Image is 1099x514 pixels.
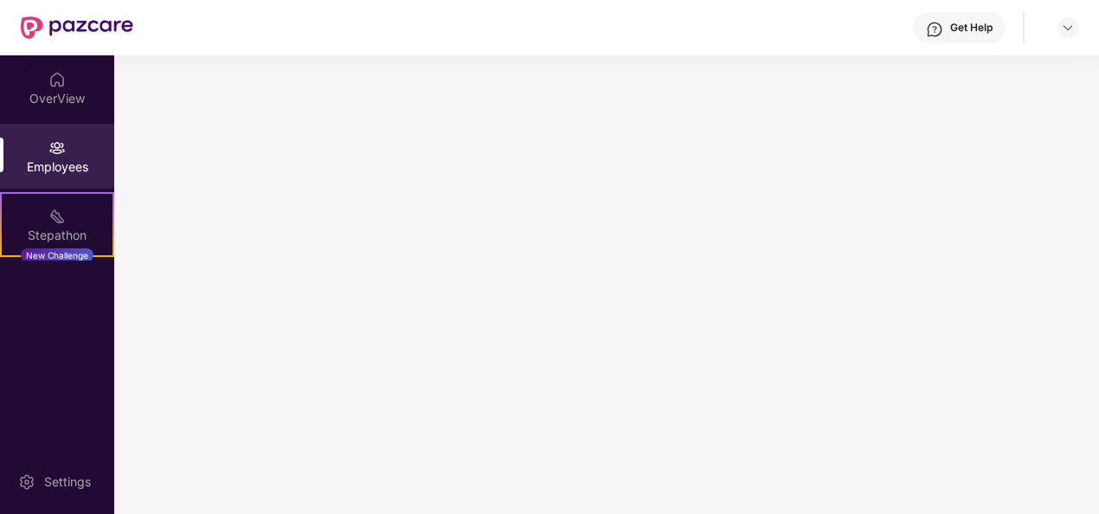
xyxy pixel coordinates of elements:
[39,473,96,491] div: Settings
[48,208,66,225] img: svg+xml;base64,PHN2ZyB4bWxucz0iaHR0cDovL3d3dy53My5vcmcvMjAwMC9zdmciIHdpZHRoPSIyMSIgaGVpZ2h0PSIyMC...
[926,21,943,38] img: svg+xml;base64,PHN2ZyBpZD0iSGVscC0zMngzMiIgeG1sbnM9Imh0dHA6Ly93d3cudzMub3JnLzIwMDAvc3ZnIiB3aWR0aD...
[1061,21,1075,35] img: svg+xml;base64,PHN2ZyBpZD0iRHJvcGRvd24tMzJ4MzIiIHhtbG5zPSJodHRwOi8vd3d3LnczLm9yZy8yMDAwL3N2ZyIgd2...
[2,227,112,244] div: Stepathon
[21,248,93,262] div: New Challenge
[21,16,133,39] img: New Pazcare Logo
[18,473,35,491] img: svg+xml;base64,PHN2ZyBpZD0iU2V0dGluZy0yMHgyMCIgeG1sbnM9Imh0dHA6Ly93d3cudzMub3JnLzIwMDAvc3ZnIiB3aW...
[48,71,66,88] img: svg+xml;base64,PHN2ZyBpZD0iSG9tZSIgeG1sbnM9Imh0dHA6Ly93d3cudzMub3JnLzIwMDAvc3ZnIiB3aWR0aD0iMjAiIG...
[950,21,993,35] div: Get Help
[48,139,66,157] img: svg+xml;base64,PHN2ZyBpZD0iRW1wbG95ZWVzIiB4bWxucz0iaHR0cDovL3d3dy53My5vcmcvMjAwMC9zdmciIHdpZHRoPS...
